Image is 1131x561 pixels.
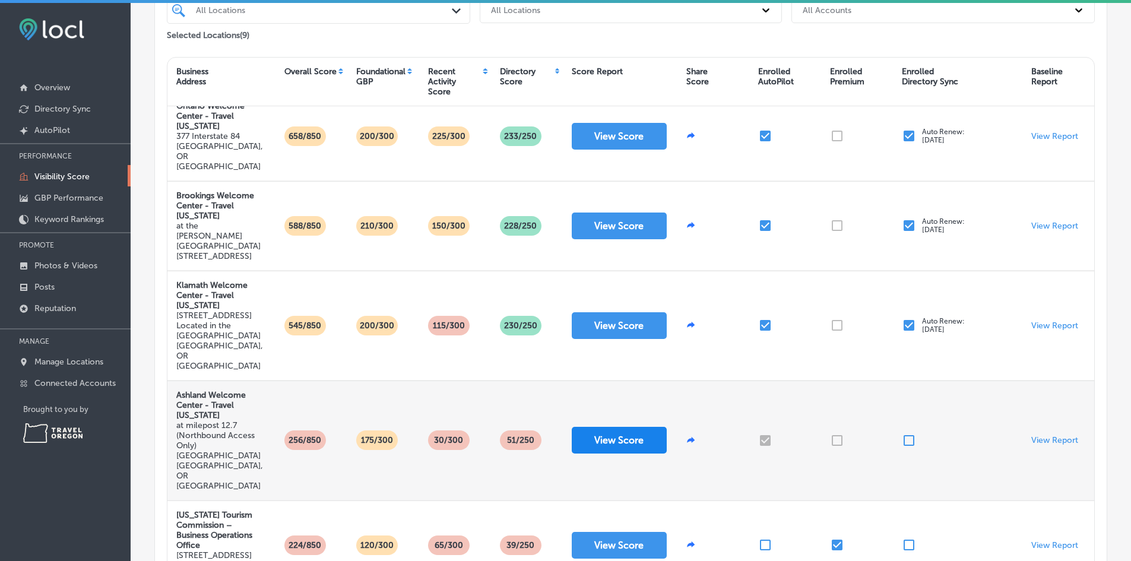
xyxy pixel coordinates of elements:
[176,310,267,371] p: [STREET_ADDRESS] Located in the [GEOGRAPHIC_DATA] [GEOGRAPHIC_DATA], OR [GEOGRAPHIC_DATA]
[1031,540,1078,550] a: View Report
[34,282,55,292] p: Posts
[427,126,470,146] p: 225/300
[176,280,248,310] strong: Klamath Welcome Center - Travel [US_STATE]
[176,131,267,172] p: 377 Interstate 84 [GEOGRAPHIC_DATA], OR [GEOGRAPHIC_DATA]
[572,532,667,559] button: View Score
[502,430,539,450] p: 51 /250
[176,101,245,131] strong: Ontario Welcome Center - Travel [US_STATE]
[176,510,252,550] strong: [US_STATE] Tourism Commission – Business Operations Office
[34,83,70,93] p: Overview
[34,261,97,271] p: Photos & Videos
[34,104,91,114] p: Directory Sync
[572,312,667,339] button: View Score
[284,535,326,555] p: 224/850
[500,66,553,87] div: Directory Score
[176,420,267,491] p: at milepost 12.7 (Northbound Access Only) [GEOGRAPHIC_DATA] [GEOGRAPHIC_DATA], OR [GEOGRAPHIC_DATA]
[34,357,103,367] p: Manage Locations
[430,535,468,555] p: 65/300
[355,316,399,335] p: 200/300
[176,191,254,221] strong: Brookings Welcome Center - Travel [US_STATE]
[830,66,864,87] div: Enrolled Premium
[803,5,851,15] div: All Accounts
[572,213,667,239] button: View Score
[356,535,398,555] p: 120/300
[1031,435,1078,445] a: View Report
[284,66,337,77] div: Overall Score
[34,378,116,388] p: Connected Accounts
[502,535,539,555] p: 39 /250
[499,316,542,335] p: 230 /250
[176,390,246,420] strong: Ashland Welcome Center - Travel [US_STATE]
[284,216,326,236] p: 588/850
[196,5,453,15] div: All Locations
[23,423,83,443] img: Travel Oregon
[34,214,104,224] p: Keyword Rankings
[429,430,468,450] p: 30/300
[34,303,76,313] p: Reputation
[428,66,481,97] div: Recent Activity Score
[1031,66,1063,87] div: Baseline Report
[176,66,208,87] div: Business Address
[355,126,399,146] p: 200/300
[428,316,470,335] p: 115/300
[499,126,541,146] p: 233 /250
[686,66,709,87] div: Share Score
[902,66,958,87] div: Enrolled Directory Sync
[356,430,398,450] p: 175/300
[167,26,249,40] p: Selected Locations ( 9 )
[1031,321,1078,331] a: View Report
[572,66,623,77] div: Score Report
[491,5,540,15] div: All Locations
[922,217,965,234] p: Auto Renew: [DATE]
[499,216,541,236] p: 228 /250
[427,216,470,236] p: 150/300
[284,126,326,146] p: 658/850
[34,125,70,135] p: AutoPilot
[176,221,267,261] p: at the [PERSON_NAME][GEOGRAPHIC_DATA] [STREET_ADDRESS]
[34,172,90,182] p: Visibility Score
[922,317,965,334] p: Auto Renew: [DATE]
[34,193,103,203] p: GBP Performance
[23,405,131,414] p: Brought to you by
[284,430,326,450] p: 256/850
[356,66,405,87] div: Foundational GBP
[356,216,398,236] p: 210/300
[1031,131,1078,141] a: View Report
[572,427,667,454] button: View Score
[1031,221,1078,231] a: View Report
[758,66,794,87] div: Enrolled AutoPilot
[19,18,84,40] img: fda3e92497d09a02dc62c9cd864e3231.png
[284,316,326,335] p: 545/850
[922,128,965,144] p: Auto Renew: [DATE]
[572,123,667,150] button: View Score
